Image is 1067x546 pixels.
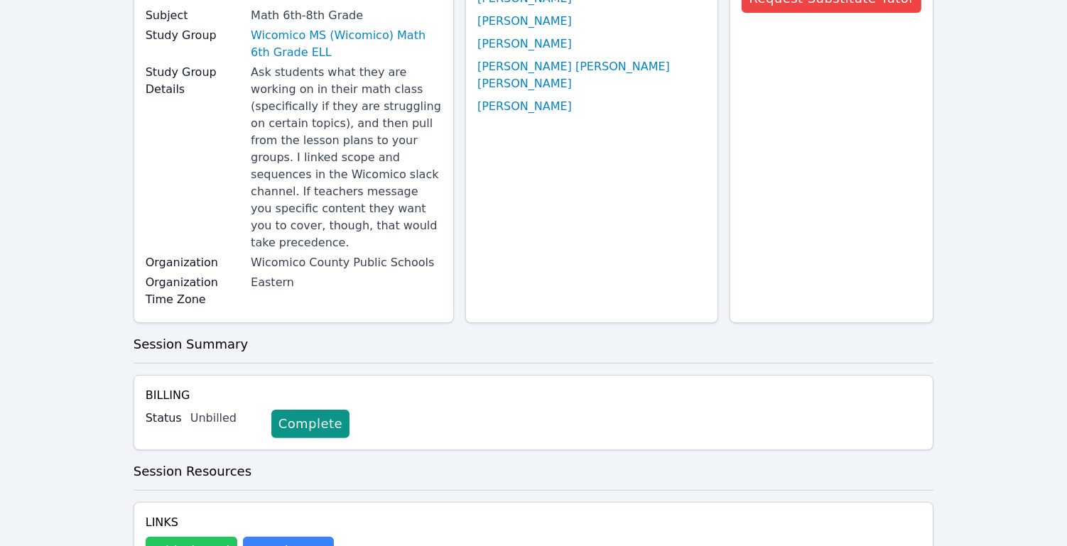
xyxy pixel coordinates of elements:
div: Math 6th-8th Grade [251,7,442,24]
a: [PERSON_NAME] [PERSON_NAME] [PERSON_NAME] [477,58,706,92]
div: Ask students what they are working on in their math class (specifically if they are struggling on... [251,64,442,251]
h4: Billing [146,387,922,404]
a: [PERSON_NAME] [477,13,572,30]
label: Subject [146,7,242,24]
h4: Links [146,514,334,531]
a: Complete [271,410,350,438]
label: Status [146,410,182,427]
a: [PERSON_NAME] [477,98,572,115]
label: Study Group Details [146,64,242,98]
h3: Session Summary [134,334,934,354]
div: Wicomico County Public Schools [251,254,442,271]
a: Wicomico MS (Wicomico) Math 6th Grade ELL [251,27,442,61]
div: Eastern [251,274,442,291]
div: Unbilled [190,410,260,427]
label: Organization Time Zone [146,274,242,308]
a: [PERSON_NAME] [477,36,572,53]
h3: Session Resources [134,462,934,481]
label: Study Group [146,27,242,44]
label: Organization [146,254,242,271]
